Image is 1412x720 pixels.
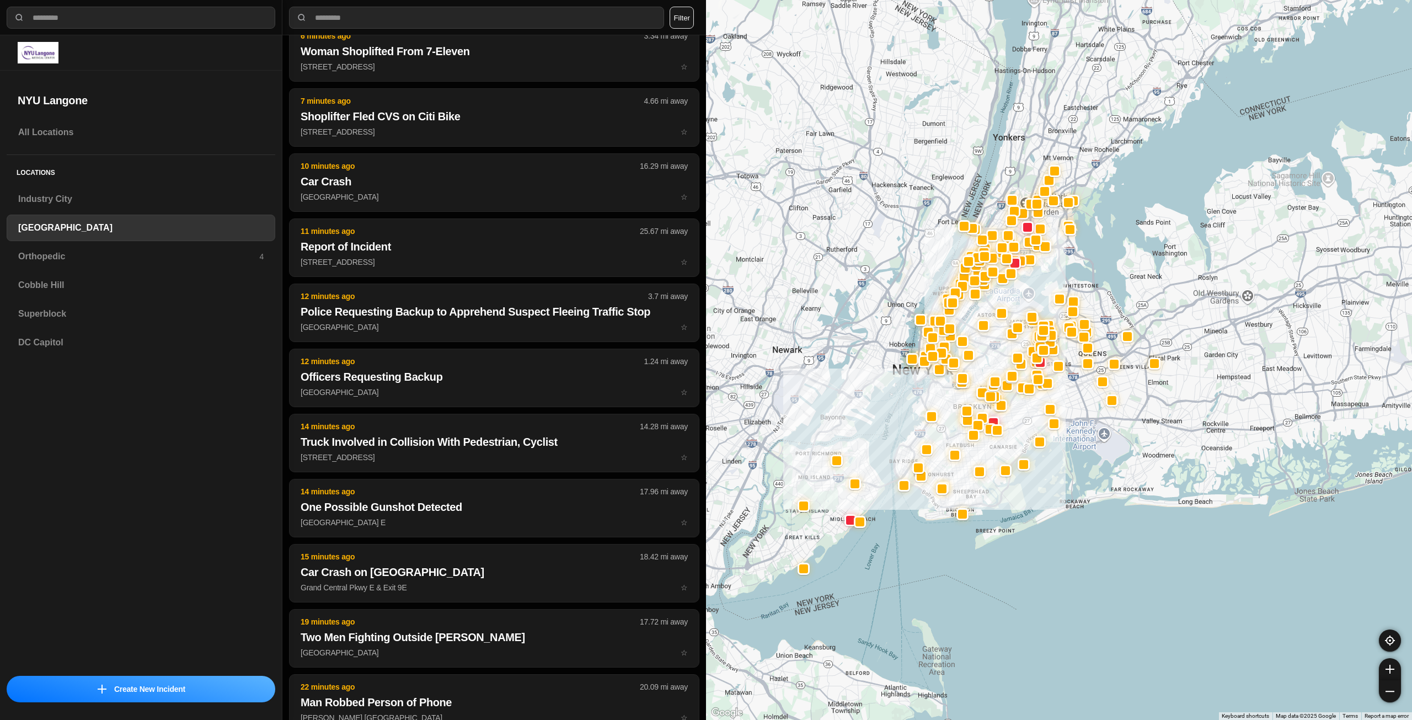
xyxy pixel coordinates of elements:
[7,301,275,327] a: Superblock
[301,582,688,593] p: Grand Central Pkwy E & Exit 9E
[644,356,688,367] p: 1.24 mi away
[7,329,275,356] a: DC Capitol
[681,127,688,136] span: star
[18,307,264,321] h3: Superblock
[289,518,699,527] a: 14 minutes ago17.96 mi awayOne Possible Gunshot Detected[GEOGRAPHIC_DATA] Estar
[296,12,307,23] img: search
[18,250,259,263] h3: Orthopedic
[1379,680,1401,702] button: zoom-out
[640,421,688,432] p: 14.28 mi away
[289,387,699,397] a: 12 minutes ago1.24 mi awayOfficers Requesting Backup[GEOGRAPHIC_DATA]star
[301,291,648,302] p: 12 minutes ago
[289,62,699,71] a: 6 minutes ago3.34 mi awayWoman Shoplifted From 7-Eleven[STREET_ADDRESS]star
[640,486,688,497] p: 17.96 mi away
[301,226,640,237] p: 11 minutes ago
[289,153,699,212] button: 10 minutes ago16.29 mi awayCar Crash[GEOGRAPHIC_DATA]star
[681,323,688,332] span: star
[289,88,699,147] button: 7 minutes ago4.66 mi awayShoplifter Fled CVS on Citi Bike[STREET_ADDRESS]star
[301,257,688,268] p: [STREET_ADDRESS]
[640,681,688,692] p: 20.09 mi away
[301,304,688,319] h2: Police Requesting Backup to Apprehend Suspect Fleeing Traffic Stop
[1379,630,1401,652] button: recenter
[301,191,688,202] p: [GEOGRAPHIC_DATA]
[18,93,264,108] h2: NYU Langone
[640,226,688,237] p: 25.67 mi away
[289,609,699,668] button: 19 minutes ago17.72 mi awayTwo Men Fighting Outside [PERSON_NAME][GEOGRAPHIC_DATA]star
[301,551,640,562] p: 15 minutes ago
[289,218,699,277] button: 11 minutes ago25.67 mi awayReport of Incident[STREET_ADDRESS]star
[644,30,688,41] p: 3.34 mi away
[7,676,275,702] button: iconCreate New Incident
[289,192,699,201] a: 10 minutes ago16.29 mi awayCar Crash[GEOGRAPHIC_DATA]star
[289,257,699,266] a: 11 minutes ago25.67 mi awayReport of Incident[STREET_ADDRESS]star
[301,356,644,367] p: 12 minutes ago
[301,517,688,528] p: [GEOGRAPHIC_DATA] E
[7,272,275,298] a: Cobble Hill
[301,695,688,710] h2: Man Robbed Person of Phone
[1365,713,1409,719] a: Report a map error
[7,119,275,146] a: All Locations
[301,161,640,172] p: 10 minutes ago
[709,706,745,720] img: Google
[289,544,699,602] button: 15 minutes ago18.42 mi awayCar Crash on [GEOGRAPHIC_DATA]Grand Central Pkwy E & Exit 9Estar
[301,387,688,398] p: [GEOGRAPHIC_DATA]
[301,95,644,106] p: 7 minutes ago
[301,486,640,497] p: 14 minutes ago
[301,322,688,333] p: [GEOGRAPHIC_DATA]
[289,648,699,657] a: 19 minutes ago17.72 mi awayTwo Men Fighting Outside [PERSON_NAME][GEOGRAPHIC_DATA]star
[289,479,699,537] button: 14 minutes ago17.96 mi awayOne Possible Gunshot Detected[GEOGRAPHIC_DATA] Estar
[681,648,688,657] span: star
[301,630,688,645] h2: Two Men Fighting Outside [PERSON_NAME]
[18,193,264,206] h3: Industry City
[289,583,699,592] a: 15 minutes ago18.42 mi awayCar Crash on [GEOGRAPHIC_DATA]Grand Central Pkwy E & Exit 9Estar
[289,452,699,462] a: 14 minutes ago14.28 mi awayTruck Involved in Collision With Pedestrian, Cyclist[STREET_ADDRESS]star
[289,127,699,136] a: 7 minutes ago4.66 mi awayShoplifter Fled CVS on Citi Bike[STREET_ADDRESS]star
[1222,712,1269,720] button: Keyboard shortcuts
[301,369,688,385] h2: Officers Requesting Backup
[114,684,185,695] p: Create New Incident
[709,706,745,720] a: Open this area in Google Maps (opens a new window)
[301,499,688,515] h2: One Possible Gunshot Detected
[301,239,688,254] h2: Report of Incident
[18,221,264,234] h3: [GEOGRAPHIC_DATA]
[289,322,699,332] a: 12 minutes ago3.7 mi awayPolice Requesting Backup to Apprehend Suspect Fleeing Traffic Stop[GEOGR...
[7,243,275,270] a: Orthopedic4
[640,161,688,172] p: 16.29 mi away
[1343,713,1358,719] a: Terms (opens in new tab)
[301,109,688,124] h2: Shoplifter Fled CVS on Citi Bike
[7,186,275,212] a: Industry City
[1386,687,1394,696] img: zoom-out
[681,583,688,592] span: star
[289,23,699,82] button: 6 minutes ago3.34 mi awayWoman Shoplifted From 7-Eleven[STREET_ADDRESS]star
[301,564,688,580] h2: Car Crash on [GEOGRAPHIC_DATA]
[1386,665,1394,674] img: zoom-in
[289,349,699,407] button: 12 minutes ago1.24 mi awayOfficers Requesting Backup[GEOGRAPHIC_DATA]star
[681,193,688,201] span: star
[301,174,688,189] h2: Car Crash
[301,126,688,137] p: [STREET_ADDRESS]
[301,61,688,72] p: [STREET_ADDRESS]
[18,42,58,63] img: logo
[301,421,640,432] p: 14 minutes ago
[301,616,640,627] p: 19 minutes ago
[681,518,688,527] span: star
[640,616,688,627] p: 17.72 mi away
[98,685,106,694] img: icon
[644,95,688,106] p: 4.66 mi away
[681,62,688,71] span: star
[259,251,264,262] p: 4
[301,681,640,692] p: 22 minutes ago
[301,44,688,59] h2: Woman Shoplifted From 7-Eleven
[1385,636,1395,646] img: recenter
[301,452,688,463] p: [STREET_ADDRESS]
[14,12,25,23] img: search
[681,388,688,397] span: star
[648,291,688,302] p: 3.7 mi away
[7,215,275,241] a: [GEOGRAPHIC_DATA]
[670,7,694,29] button: Filter
[289,284,699,342] button: 12 minutes ago3.7 mi awayPolice Requesting Backup to Apprehend Suspect Fleeing Traffic Stop[GEOGR...
[301,647,688,658] p: [GEOGRAPHIC_DATA]
[1276,713,1336,719] span: Map data ©2025 Google
[681,258,688,266] span: star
